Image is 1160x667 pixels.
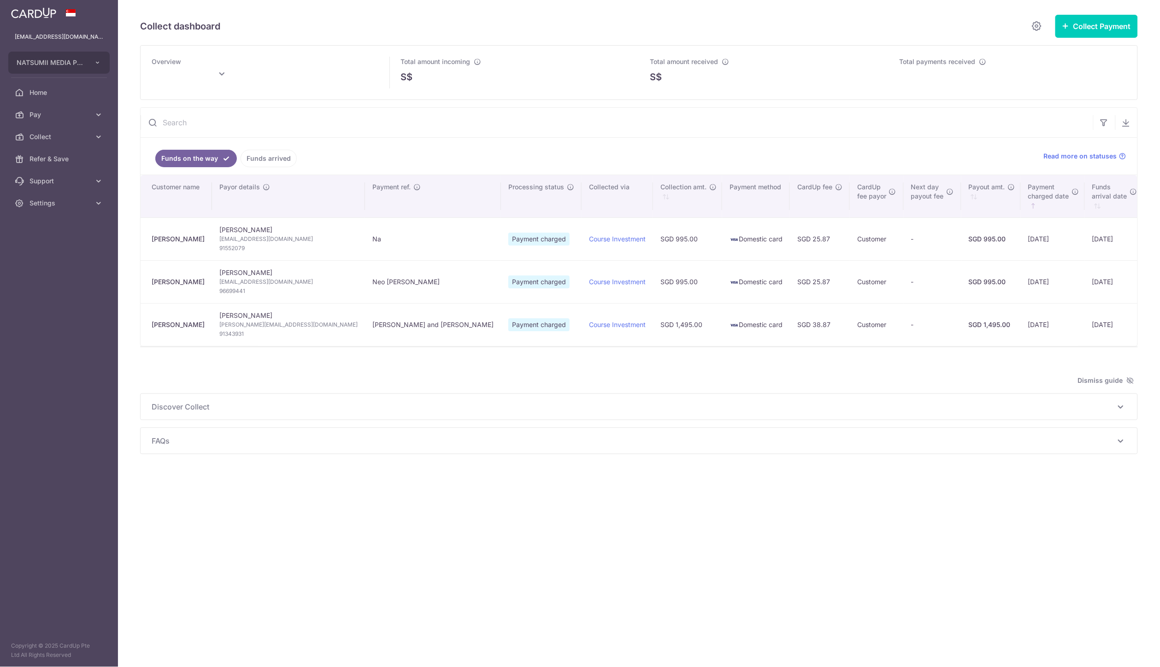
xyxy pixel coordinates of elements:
span: Payment charged [508,275,570,288]
td: SGD 38.87 [790,303,850,346]
td: [PERSON_NAME] [212,303,365,346]
th: Paymentcharged date : activate to sort column ascending [1021,175,1085,217]
button: NATSUMII MEDIA PTE. LTD. [8,52,110,74]
td: SGD 995.00 [653,260,722,303]
span: Collect [29,132,90,141]
a: Course Investment [589,321,646,328]
span: S$ [401,70,413,84]
span: Payment charged [508,318,570,331]
td: Customer [850,303,904,346]
td: [DATE] [1021,217,1085,260]
td: - [904,260,961,303]
td: Domestic card [722,260,790,303]
span: CardUp fee [797,182,832,192]
span: [EMAIL_ADDRESS][DOMAIN_NAME] [219,234,358,244]
span: 91343931 [219,329,358,339]
span: Payment charged date [1028,182,1069,201]
td: SGD 25.87 [790,217,850,260]
span: 91552079 [219,244,358,253]
span: Home [29,88,90,97]
td: - [904,303,961,346]
span: Help [21,6,40,15]
th: Collected via [582,175,653,217]
a: Funds on the way [155,150,237,167]
span: Payout amt. [969,182,1005,192]
span: [EMAIL_ADDRESS][DOMAIN_NAME] [219,277,358,287]
a: Read more on statuses [1044,152,1126,161]
span: Discover Collect [152,401,1115,412]
span: Payment ref. [372,182,411,192]
span: Collection amt. [660,182,707,192]
th: CardUpfee payor [850,175,904,217]
span: Pay [29,110,90,119]
span: Total amount received [650,58,718,65]
p: Discover Collect [152,401,1126,412]
div: SGD 995.00 [969,234,1013,244]
span: Settings [29,199,90,208]
div: [PERSON_NAME] [152,320,205,329]
h5: Collect dashboard [140,19,220,34]
span: Total payments received [899,58,975,65]
a: Course Investment [589,278,646,286]
div: SGD 995.00 [969,277,1013,287]
td: - [904,217,961,260]
td: [PERSON_NAME] [212,217,365,260]
th: Payout amt. : activate to sort column ascending [961,175,1021,217]
span: Payor details [219,182,260,192]
img: visa-sm-192604c4577d2d35970c8ed26b86981c2741ebd56154ab54ad91a526f0f24972.png [730,235,739,244]
td: [DATE] [1085,217,1143,260]
td: Na [365,217,501,260]
th: Payment ref. [365,175,501,217]
th: Fundsarrival date : activate to sort column ascending [1085,175,1143,217]
td: Neo [PERSON_NAME] [365,260,501,303]
div: SGD 1,495.00 [969,320,1013,329]
span: Processing status [508,182,564,192]
img: CardUp [11,7,56,18]
a: Funds arrived [241,150,297,167]
span: Refer & Save [29,154,90,164]
span: 96699441 [219,287,358,296]
th: Customer name [141,175,212,217]
span: Read more on statuses [1044,152,1117,161]
td: SGD 995.00 [653,217,722,260]
th: Collection amt. : activate to sort column ascending [653,175,722,217]
td: Domestic card [722,217,790,260]
td: [DATE] [1085,303,1143,346]
th: Payor details [212,175,365,217]
th: Next daypayout fee [904,175,961,217]
td: [PERSON_NAME] [212,260,365,303]
img: visa-sm-192604c4577d2d35970c8ed26b86981c2741ebd56154ab54ad91a526f0f24972.png [730,278,739,287]
span: NATSUMII MEDIA PTE. LTD. [17,58,85,67]
td: Customer [850,260,904,303]
th: Processing status [501,175,582,217]
span: Funds arrival date [1092,182,1127,201]
td: [DATE] [1021,303,1085,346]
p: FAQs [152,435,1126,446]
th: Payment method [722,175,790,217]
span: Dismiss guide [1078,375,1134,386]
div: [PERSON_NAME] [152,234,205,244]
img: visa-sm-192604c4577d2d35970c8ed26b86981c2741ebd56154ab54ad91a526f0f24972.png [730,321,739,330]
td: [DATE] [1085,260,1143,303]
td: Domestic card [722,303,790,346]
span: FAQs [152,435,1115,446]
span: Support [29,176,90,186]
th: CardUp fee [790,175,850,217]
td: Customer [850,217,904,260]
span: Next day payout fee [911,182,944,201]
button: Collect Payment [1055,15,1138,38]
div: [PERSON_NAME] [152,277,205,287]
td: [PERSON_NAME] and [PERSON_NAME] [365,303,501,346]
td: [DATE] [1021,260,1085,303]
p: [EMAIL_ADDRESS][DOMAIN_NAME] [15,32,103,41]
span: S$ [650,70,662,84]
td: SGD 1,495.00 [653,303,722,346]
span: Overview [152,58,181,65]
a: Course Investment [589,235,646,243]
span: CardUp fee payor [857,182,886,201]
input: Search [141,108,1093,137]
td: SGD 25.87 [790,260,850,303]
span: Total amount incoming [401,58,471,65]
span: [PERSON_NAME][EMAIL_ADDRESS][DOMAIN_NAME] [219,320,358,329]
